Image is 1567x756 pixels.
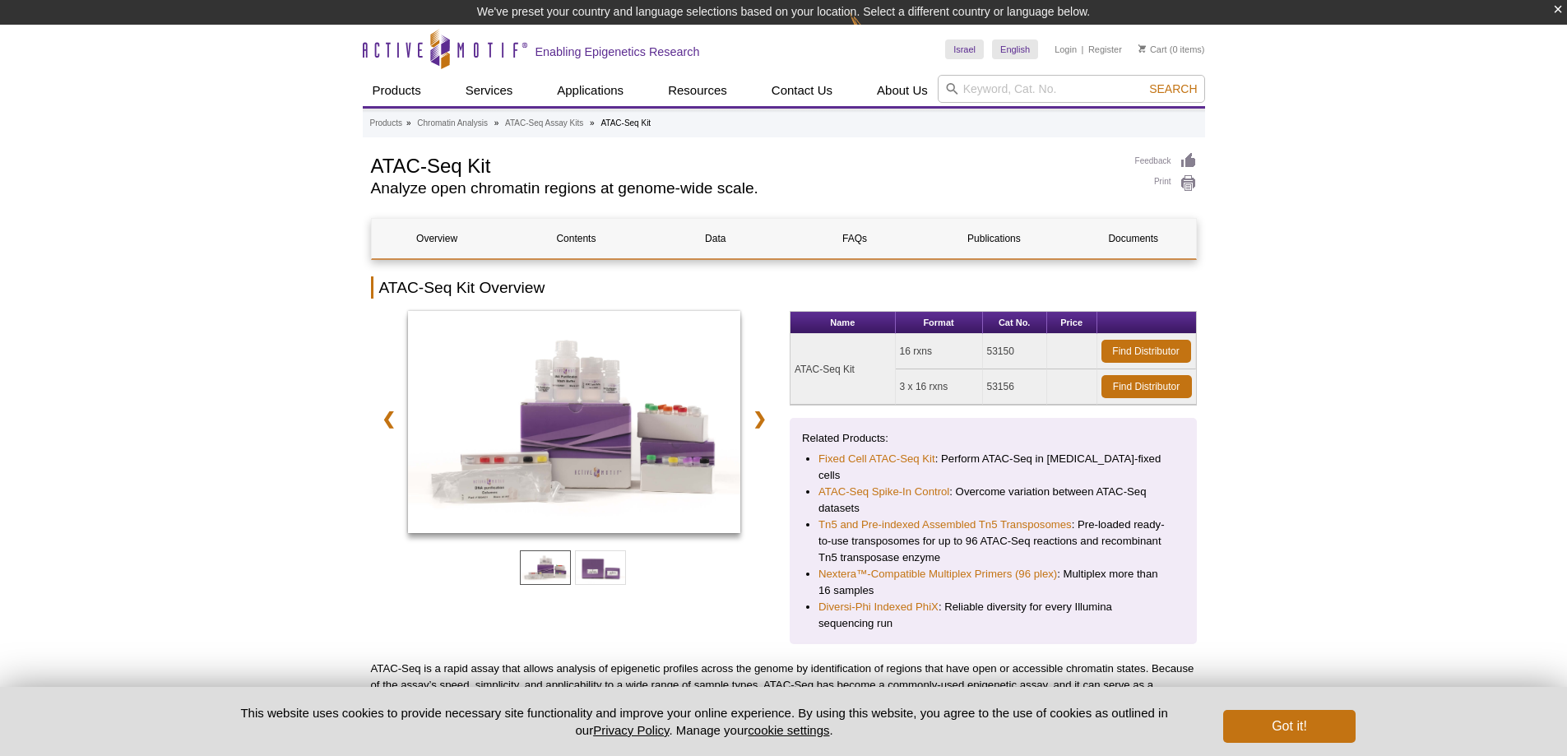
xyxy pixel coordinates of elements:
a: Data [650,219,781,258]
a: Products [363,75,431,106]
a: Cart [1138,44,1167,55]
li: : Perform ATAC-Seq in [MEDICAL_DATA]-fixed cells [818,451,1168,484]
a: Register [1088,44,1122,55]
a: Print [1135,174,1197,192]
a: Chromatin Analysis [417,116,488,131]
li: » [494,118,499,128]
li: : Reliable diversity for every Illumina sequencing run [818,599,1168,632]
a: Login [1055,44,1077,55]
a: ATAC-Seq Kit [408,311,741,538]
a: English [992,39,1038,59]
button: Got it! [1223,710,1355,743]
li: » [590,118,595,128]
h1: ATAC-Seq Kit [371,152,1119,177]
a: ATAC-Seq Spike-In Control [818,484,949,500]
li: : Overcome variation between ATAC-Seq datasets [818,484,1168,517]
a: ATAC-Seq Assay Kits [505,116,583,131]
a: Products [370,116,402,131]
li: | [1082,39,1084,59]
a: About Us [867,75,938,106]
a: Israel [945,39,984,59]
a: Diversi-Phi Indexed PhiX [818,599,939,615]
img: ATAC-Seq Kit [408,311,741,533]
p: This website uses cookies to provide necessary site functionality and improve your online experie... [212,704,1197,739]
td: ATAC-Seq Kit [790,334,896,405]
a: Privacy Policy [593,723,669,737]
th: Format [896,312,983,334]
td: 53150 [983,334,1047,369]
a: Resources [658,75,737,106]
td: 3 x 16 rxns [896,369,983,405]
a: Services [456,75,523,106]
p: Related Products: [802,430,1185,447]
li: (0 items) [1138,39,1205,59]
a: ❮ [371,400,406,438]
button: Search [1144,81,1202,96]
h2: Analyze open chromatin regions at genome-wide scale. [371,181,1119,196]
li: : Multiplex more than 16 samples [818,566,1168,599]
img: Your Cart [1138,44,1146,53]
h2: ATAC-Seq Kit Overview [371,276,1197,299]
a: Overview [372,219,503,258]
button: cookie settings [748,723,829,737]
td: 53156 [983,369,1047,405]
img: Change Here [850,12,893,51]
th: Name [790,312,896,334]
a: FAQs [789,219,920,258]
td: 16 rxns [896,334,983,369]
a: Tn5 and Pre-indexed Assembled Tn5 Transposomes [818,517,1072,533]
a: Applications [547,75,633,106]
li: : Pre-loaded ready-to-use transposomes for up to 96 ATAC-Seq reactions and recombinant Tn5 transp... [818,517,1168,566]
a: Documents [1068,219,1198,258]
a: Find Distributor [1101,340,1191,363]
th: Price [1047,312,1097,334]
h2: Enabling Epigenetics Research [535,44,700,59]
a: Nextera™-Compatible Multiplex Primers (96 plex) [818,566,1057,582]
span: Search [1149,82,1197,95]
p: ATAC-Seq is a rapid assay that allows analysis of epigenetic profiles across the genome by identi... [371,661,1197,710]
a: Feedback [1135,152,1197,170]
a: Fixed Cell ATAC-Seq Kit [818,451,935,467]
li: ATAC-Seq Kit [600,118,651,128]
a: ❯ [742,400,777,438]
li: » [406,118,411,128]
a: Contact Us [762,75,842,106]
input: Keyword, Cat. No. [938,75,1205,103]
th: Cat No. [983,312,1047,334]
a: Contents [511,219,642,258]
a: Find Distributor [1101,375,1192,398]
a: Publications [929,219,1059,258]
